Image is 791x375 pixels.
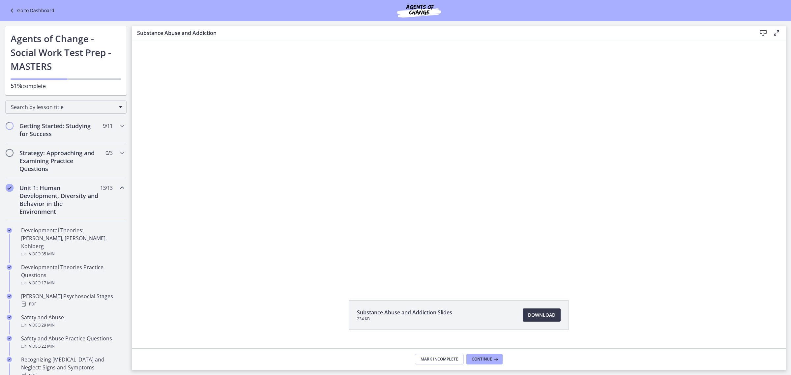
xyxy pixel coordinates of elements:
[19,184,100,216] h2: Unit 1: Human Development, Diversity and Behavior in the Environment
[7,357,12,362] i: Completed
[105,149,112,157] span: 0 / 3
[7,336,12,341] i: Completed
[21,300,124,308] div: PDF
[19,122,100,138] h2: Getting Started: Studying for Success
[19,149,100,173] h2: Strategy: Approaching and Examining Practice Questions
[21,279,124,287] div: Video
[7,294,12,299] i: Completed
[7,315,12,320] i: Completed
[11,32,121,73] h1: Agents of Change - Social Work Test Prep - MASTERS
[421,357,458,362] span: Mark Incomplete
[523,308,561,322] a: Download
[472,357,492,362] span: Continue
[103,122,112,130] span: 9 / 11
[21,292,124,308] div: [PERSON_NAME] Psychosocial Stages
[100,184,112,192] span: 13 / 13
[11,82,22,90] span: 51%
[21,250,124,258] div: Video
[357,316,452,322] span: 234 KB
[137,29,746,37] h3: Substance Abuse and Addiction
[5,101,127,114] div: Search by lesson title
[21,313,124,329] div: Safety and Abuse
[132,40,786,285] iframe: Video Lesson
[21,321,124,329] div: Video
[21,334,124,350] div: Safety and Abuse Practice Questions
[21,263,124,287] div: Developmental Theories Practice Questions
[528,311,555,319] span: Download
[41,279,55,287] span: · 17 min
[21,226,124,258] div: Developmental Theories: [PERSON_NAME], [PERSON_NAME], Kohlberg
[7,265,12,270] i: Completed
[41,250,55,258] span: · 35 min
[6,184,14,192] i: Completed
[11,82,121,90] p: complete
[8,7,54,14] a: Go to Dashboard
[21,342,124,350] div: Video
[379,3,458,18] img: Agents of Change
[415,354,464,364] button: Mark Incomplete
[466,354,503,364] button: Continue
[11,103,116,111] span: Search by lesson title
[7,228,12,233] i: Completed
[357,308,452,316] span: Substance Abuse and Addiction Slides
[41,321,55,329] span: · 29 min
[41,342,55,350] span: · 22 min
